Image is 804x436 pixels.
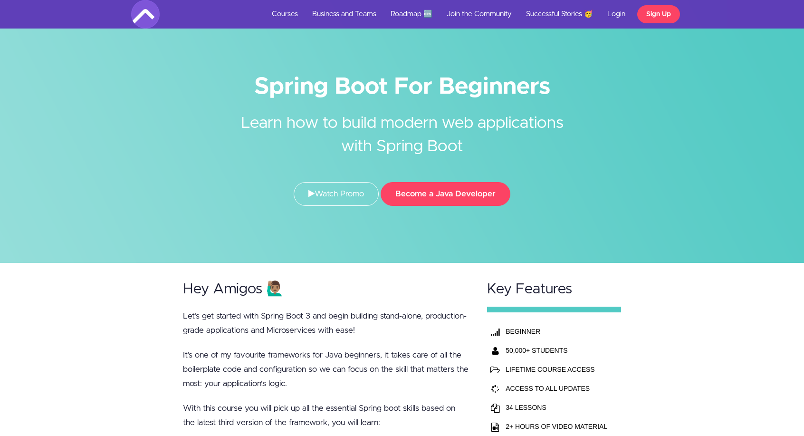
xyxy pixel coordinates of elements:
h2: Hey Amigos 🙋🏽‍♂️ [183,281,469,297]
p: It’s one of my favourite frameworks for Java beginners, it takes care of all the boilerplate code... [183,348,469,391]
th: 50,000+ STUDENTS [503,341,610,360]
p: Let’s get started with Spring Boot 3 and begin building stand-alone, production-grade application... [183,309,469,338]
h2: Learn how to build modern web applications with Spring Boot [224,97,580,158]
td: LIFETIME COURSE ACCESS [503,360,610,379]
th: BEGINNER [503,322,610,341]
td: 2+ HOURS OF VIDEO MATERIAL [503,417,610,436]
td: 34 LESSONS [503,398,610,417]
td: ACCESS TO ALL UPDATES [503,379,610,398]
button: Become a Java Developer [381,182,510,206]
a: Sign Up [637,5,680,23]
h1: Spring Boot For Beginners [131,76,673,97]
h2: Key Features [487,281,621,297]
p: With this course you will pick up all the essential Spring boot skills based on the latest third ... [183,401,469,430]
a: Watch Promo [294,182,379,206]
